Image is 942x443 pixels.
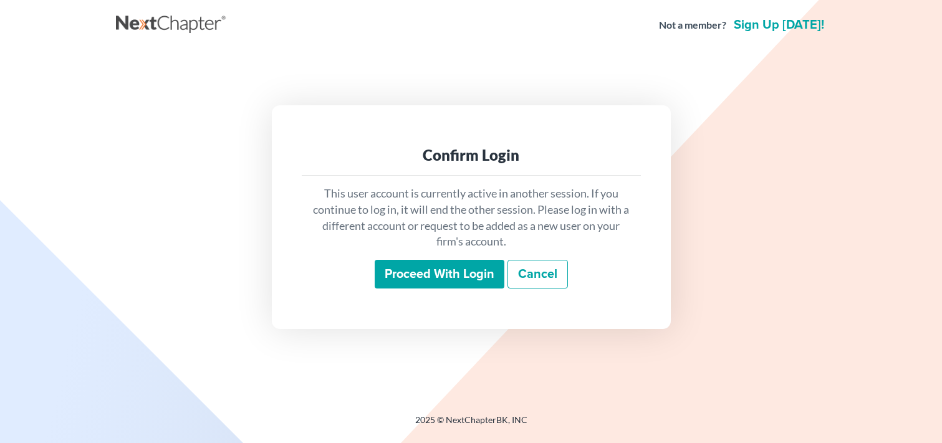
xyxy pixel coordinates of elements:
strong: Not a member? [659,18,726,32]
div: 2025 © NextChapterBK, INC [116,414,827,436]
div: Confirm Login [312,145,631,165]
p: This user account is currently active in another session. If you continue to log in, it will end ... [312,186,631,250]
a: Cancel [507,260,568,288]
a: Sign up [DATE]! [731,19,827,31]
input: Proceed with login [375,260,504,288]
